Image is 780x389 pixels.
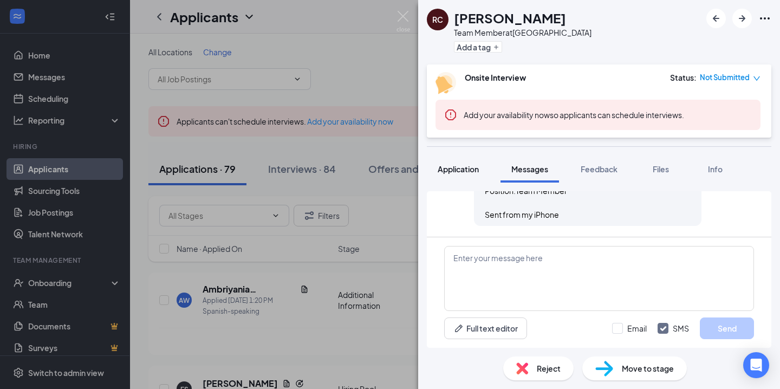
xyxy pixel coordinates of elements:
svg: Ellipses [758,12,771,25]
button: PlusAdd a tag [454,41,502,53]
button: ArrowLeftNew [706,9,726,28]
button: Full text editorPen [444,317,527,339]
svg: ArrowRight [736,12,749,25]
span: Reject [537,362,561,374]
div: Open Intercom Messenger [743,352,769,378]
span: Move to stage [622,362,674,374]
button: Send [700,317,754,339]
span: Not Submitted [700,72,750,83]
svg: Plus [493,44,499,50]
svg: Error [444,108,457,121]
svg: ArrowLeftNew [710,12,723,25]
span: Feedback [581,164,617,174]
span: so applicants can schedule interviews. [464,110,684,120]
h1: [PERSON_NAME] [454,9,566,27]
svg: Pen [453,323,464,334]
b: Onsite Interview [465,73,526,82]
button: ArrowRight [732,9,752,28]
span: Files [653,164,669,174]
div: RC [432,14,443,25]
span: Application [438,164,479,174]
span: Info [708,164,723,174]
button: Add your availability now [464,109,550,120]
span: down [753,75,760,82]
div: Team Member at [GEOGRAPHIC_DATA] [454,27,591,38]
div: Status : [670,72,697,83]
span: Messages [511,164,548,174]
